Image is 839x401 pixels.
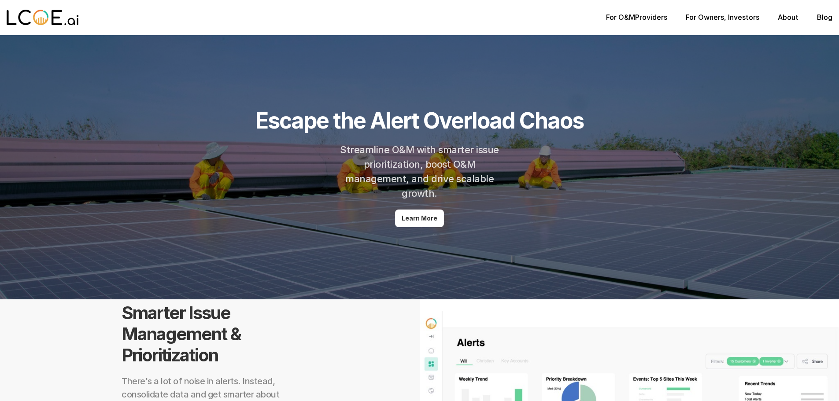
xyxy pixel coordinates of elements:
iframe: Chat Widget [680,288,839,401]
a: For O&M [606,13,635,22]
a: Blog [817,13,832,22]
h1: Smarter Issue Management & Prioritization [122,302,298,366]
p: , Investors [686,13,759,22]
a: About [778,13,798,22]
a: For Owners [686,13,724,22]
p: Learn More [402,215,437,222]
h2: Streamline O&M with smarter issue prioritization, boost O&M management, and drive scalable growth. [334,143,506,201]
p: Providers [606,13,667,22]
h1: Escape the Alert Overload Chaos [255,107,584,134]
a: Learn More [395,210,444,227]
